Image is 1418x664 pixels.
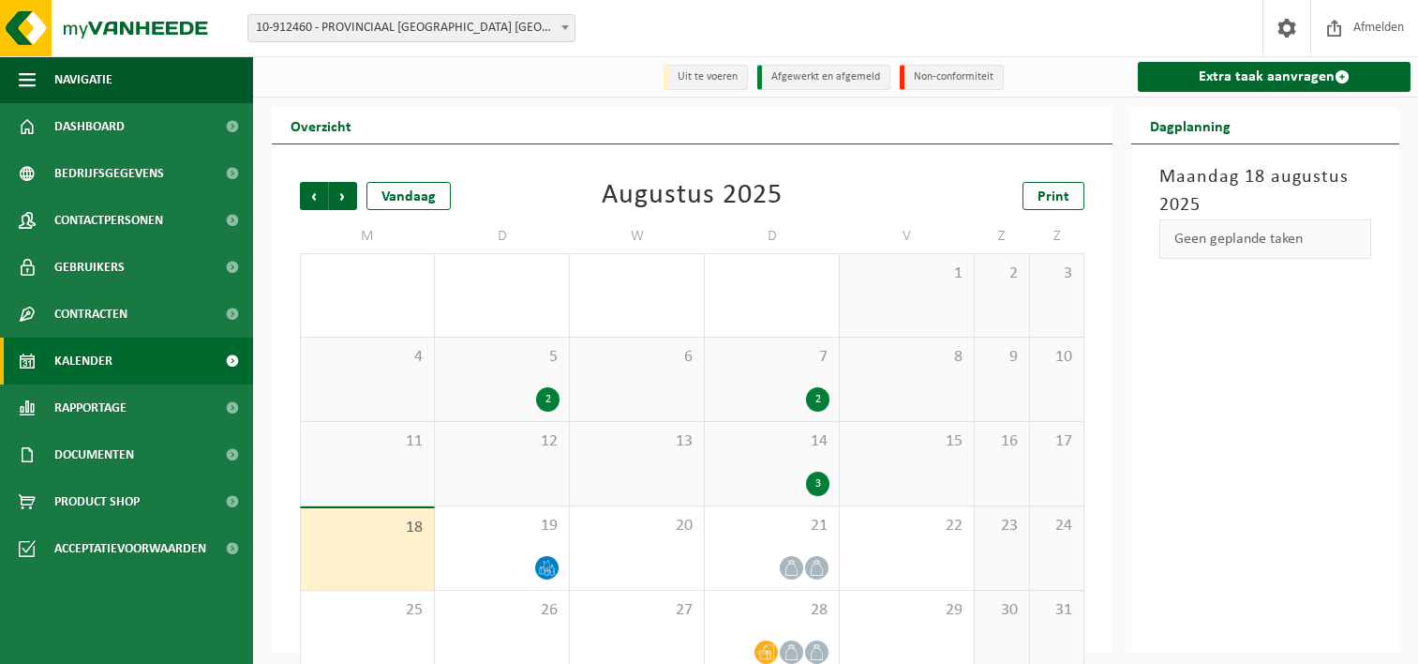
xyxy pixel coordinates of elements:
[849,431,964,452] span: 15
[849,600,964,621] span: 29
[54,150,164,197] span: Bedrijfsgegevens
[366,182,451,210] div: Vandaag
[1039,516,1075,536] span: 24
[806,387,829,412] div: 2
[714,516,829,536] span: 21
[1030,219,1085,253] td: Z
[975,219,1030,253] td: Z
[579,516,694,536] span: 20
[579,431,694,452] span: 13
[54,244,125,291] span: Gebruikers
[757,65,890,90] li: Afgewerkt en afgemeld
[54,291,127,338] span: Contracten
[329,182,357,210] span: Volgende
[536,387,560,412] div: 2
[54,197,163,244] span: Contactpersonen
[714,600,829,621] span: 28
[444,516,560,536] span: 19
[1022,182,1084,210] a: Print
[444,431,560,452] span: 12
[54,103,125,150] span: Dashboard
[435,219,570,253] td: D
[705,219,840,253] td: D
[984,431,1020,452] span: 16
[984,347,1020,368] span: 9
[54,431,134,478] span: Documenten
[444,347,560,368] span: 5
[1039,264,1075,284] span: 3
[714,431,829,452] span: 14
[310,518,425,538] span: 18
[247,14,575,42] span: 10-912460 - PROVINCIAAL GROENDOMEIN MECHELEN - MECHELEN
[310,431,425,452] span: 11
[1159,219,1371,259] div: Geen geplande taken
[984,516,1020,536] span: 23
[1037,189,1069,204] span: Print
[579,347,694,368] span: 6
[54,56,112,103] span: Navigatie
[248,15,575,41] span: 10-912460 - PROVINCIAAL GROENDOMEIN MECHELEN - MECHELEN
[310,600,425,621] span: 25
[300,182,328,210] span: Vorige
[806,472,829,496] div: 3
[1138,62,1411,92] a: Extra taak aanvragen
[984,264,1020,284] span: 2
[579,600,694,621] span: 27
[849,347,964,368] span: 8
[272,107,370,143] h2: Overzicht
[54,338,112,385] span: Kalender
[714,347,829,368] span: 7
[1131,107,1249,143] h2: Dagplanning
[54,478,140,525] span: Product Shop
[1039,600,1075,621] span: 31
[1159,163,1371,219] h3: Maandag 18 augustus 2025
[570,219,705,253] td: W
[849,264,964,284] span: 1
[602,182,783,210] div: Augustus 2025
[1039,347,1075,368] span: 10
[984,600,1020,621] span: 30
[664,65,748,90] li: Uit te voeren
[900,65,1004,90] li: Non-conformiteit
[300,219,435,253] td: M
[54,525,206,572] span: Acceptatievoorwaarden
[849,516,964,536] span: 22
[54,385,127,431] span: Rapportage
[444,600,560,621] span: 26
[310,347,425,368] span: 4
[840,219,975,253] td: V
[1039,431,1075,452] span: 17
